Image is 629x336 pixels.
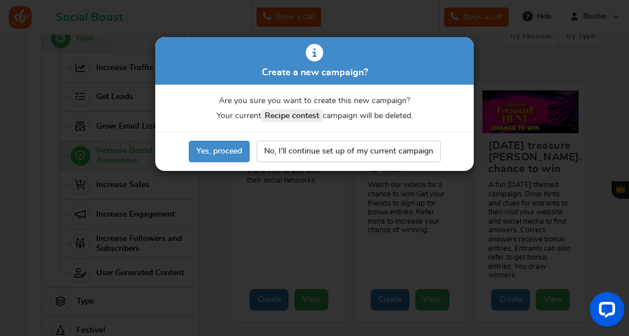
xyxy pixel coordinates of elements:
[261,109,323,122] span: Recipe contest
[162,68,467,78] h4: Create a new campaign?
[580,287,629,336] iframe: LiveChat chat widget
[257,141,441,162] a: No, I'll continue set up of my current campaign
[155,93,474,123] p: Are you sure you want to create this new campaign? Your current campaign will be deleted.
[189,141,250,162] a: Yes, proceed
